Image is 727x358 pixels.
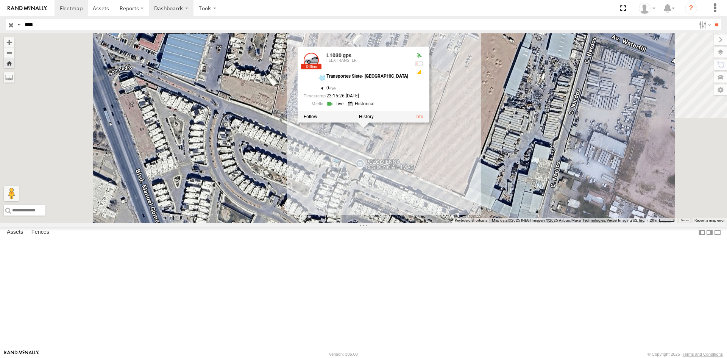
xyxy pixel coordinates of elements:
[326,85,336,91] span: 0
[414,69,423,75] div: GSM Signal = 3
[304,114,317,119] label: Realtime tracking of Asset
[28,227,53,238] label: Fences
[348,100,377,108] a: View Historical Media Streams
[326,58,408,63] div: FLEXTRANSFER
[4,72,14,83] label: Measure
[647,352,723,356] div: © Copyright 2025 -
[4,37,14,47] button: Zoom in
[326,52,351,58] a: L1030 gps
[706,227,713,238] label: Dock Summary Table to the Right
[647,218,677,223] button: Map Scale: 20 m per 39 pixels
[492,218,645,222] span: Map data ©2025 INEGI Imagery ©2025 Airbus, Maxar Technologies, Vexcel Imaging US, Inc.
[8,6,47,11] img: rand-logo.svg
[698,227,706,238] label: Dock Summary Table to the Left
[685,2,697,14] i: ?
[636,3,658,14] div: Roberto Garcia
[415,114,423,119] a: View Asset Details
[304,94,408,98] div: Date/time of location update
[3,227,27,238] label: Assets
[304,53,319,68] a: View Asset Details
[16,19,22,30] label: Search Query
[714,84,727,95] label: Map Settings
[414,53,423,59] div: Valid GPS Fix
[714,227,721,238] label: Hide Summary Table
[326,74,408,79] div: Transportes Siete- [GEOGRAPHIC_DATA]
[4,350,39,358] a: Visit our Website
[4,58,14,68] button: Zoom Home
[4,186,19,201] button: Drag Pegman onto the map to open Street View
[4,47,14,58] button: Zoom out
[683,352,723,356] a: Terms and Conditions
[694,218,725,222] a: Report a map error
[455,218,487,223] button: Keyboard shortcuts
[650,218,658,222] span: 20 m
[414,61,423,67] div: No voltage information received from this device.
[329,352,358,356] div: Version: 306.00
[326,100,346,108] a: View Live Media Streams
[359,114,374,119] label: View Asset History
[696,19,712,30] label: Search Filter Options
[681,219,689,222] a: Terms (opens in new tab)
